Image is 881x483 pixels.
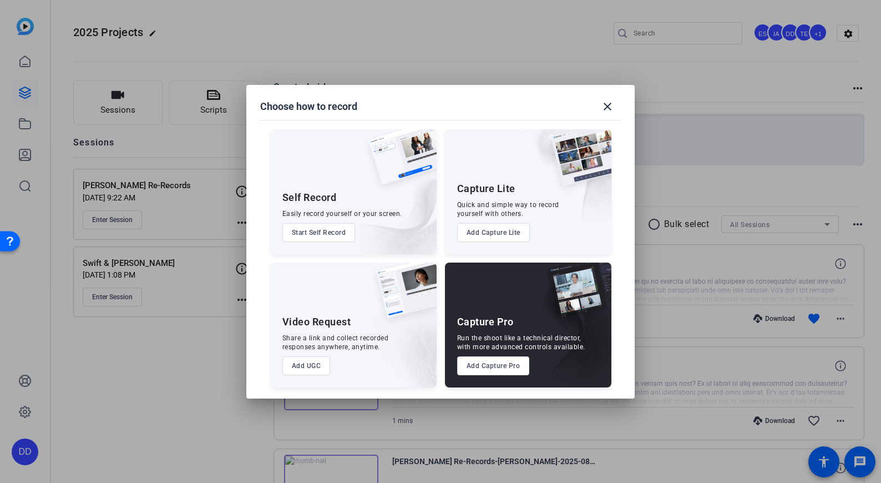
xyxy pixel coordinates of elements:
[529,276,611,388] img: embarkstudio-capture-pro.png
[601,100,614,113] mat-icon: close
[512,129,611,240] img: embarkstudio-capture-lite.png
[457,223,530,242] button: Add Capture Lite
[457,315,514,329] div: Capture Pro
[282,191,337,204] div: Self Record
[282,334,389,351] div: Share a link and collect recorded responses anywhere, anytime.
[372,297,437,388] img: embarkstudio-ugc-content.png
[282,223,356,242] button: Start Self Record
[538,263,611,330] img: capture-pro.png
[457,356,530,375] button: Add Capture Pro
[282,356,331,375] button: Add UGC
[368,263,437,330] img: ugc-content.png
[457,182,515,195] div: Capture Lite
[282,209,402,218] div: Easily record yourself or your screen.
[340,153,437,254] img: embarkstudio-self-record.png
[457,200,559,218] div: Quick and simple way to record yourself with others.
[543,129,611,197] img: capture-lite.png
[260,100,357,113] h1: Choose how to record
[457,334,585,351] div: Run the shoot like a technical director, with more advanced controls available.
[282,315,351,329] div: Video Request
[360,129,437,196] img: self-record.png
